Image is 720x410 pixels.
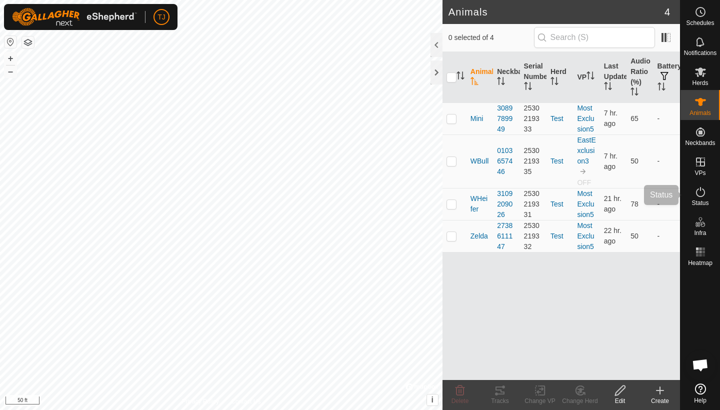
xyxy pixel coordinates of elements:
span: OFF [577,178,591,186]
span: Mini [470,113,483,124]
button: + [4,52,16,64]
p-sorticon: Activate to sort [497,78,505,86]
p-sorticon: Activate to sort [524,83,532,91]
button: Reset Map [4,36,16,48]
th: Animal [466,52,493,103]
span: WBull [470,156,489,166]
td: - [653,134,680,188]
span: Herds [692,80,708,86]
p-sorticon: Activate to sort [586,73,594,81]
span: 78 [630,200,638,208]
p-sorticon: Activate to sort [550,78,558,86]
span: Infra [694,230,706,236]
span: 65 [630,114,638,122]
div: 2530219331 [524,188,542,220]
td: - [653,102,680,134]
div: Test [550,113,569,124]
span: Schedules [686,20,714,26]
td: - [653,220,680,252]
span: VPs [694,170,705,176]
div: Change Herd [560,396,600,405]
div: Test [550,199,569,209]
span: Sep 26, 2025 at 10:30 AM [604,152,617,170]
span: 0 selected of 4 [448,32,534,43]
span: Delete [451,397,469,404]
a: Privacy Policy [181,397,219,406]
span: Status [691,200,708,206]
span: 50 [630,157,638,165]
span: Help [694,397,706,403]
a: EastExclusion3 [577,136,595,165]
div: Test [550,156,569,166]
p-sorticon: Activate to sort [604,83,612,91]
th: Battery [653,52,680,103]
th: Neckband [493,52,519,103]
p-sorticon: Activate to sort [630,89,638,97]
img: to [579,167,587,175]
a: MostExclusion5 [577,221,594,250]
span: Sep 26, 2025 at 10:30 AM [604,109,617,127]
th: Herd [546,52,573,103]
div: Change VP [520,396,560,405]
div: Test [550,231,569,241]
p-sorticon: Activate to sort [470,78,478,86]
span: Notifications [684,50,716,56]
th: Audio Ratio (%) [626,52,653,103]
a: Help [680,379,720,407]
img: Gallagher Logo [12,8,137,26]
div: Tracks [480,396,520,405]
a: Contact Us [231,397,260,406]
span: Heatmap [688,260,712,266]
div: 2530219332 [524,220,542,252]
p-sorticon: Activate to sort [657,84,665,92]
span: Animals [689,110,711,116]
span: i [431,395,433,404]
a: MostExclusion5 [577,189,594,218]
div: 2738611147 [497,220,515,252]
span: Sep 25, 2025 at 8:30 PM [604,194,621,213]
button: i [427,394,438,405]
div: 0103657446 [497,145,515,177]
span: Zelda [470,231,488,241]
td: - [653,188,680,220]
button: – [4,65,16,77]
span: Neckbands [685,140,715,146]
h2: Animals [448,6,664,18]
span: Sep 25, 2025 at 8:00 PM [604,226,621,245]
span: 50 [630,232,638,240]
span: 4 [664,4,670,19]
div: 2530219333 [524,103,542,134]
div: Create [640,396,680,405]
span: TJ [157,12,165,22]
button: Map Layers [22,36,34,48]
th: Last Updated [600,52,626,103]
input: Search (S) [534,27,655,48]
div: 2530219335 [524,145,542,177]
p-sorticon: Activate to sort [456,73,464,81]
a: MostExclusion5 [577,104,594,133]
div: Edit [600,396,640,405]
div: 3109209026 [497,188,515,220]
span: WHeifer [470,193,489,214]
th: VP [573,52,599,103]
div: Open chat [685,350,715,380]
div: 3089789949 [497,103,515,134]
th: Serial Number [520,52,546,103]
